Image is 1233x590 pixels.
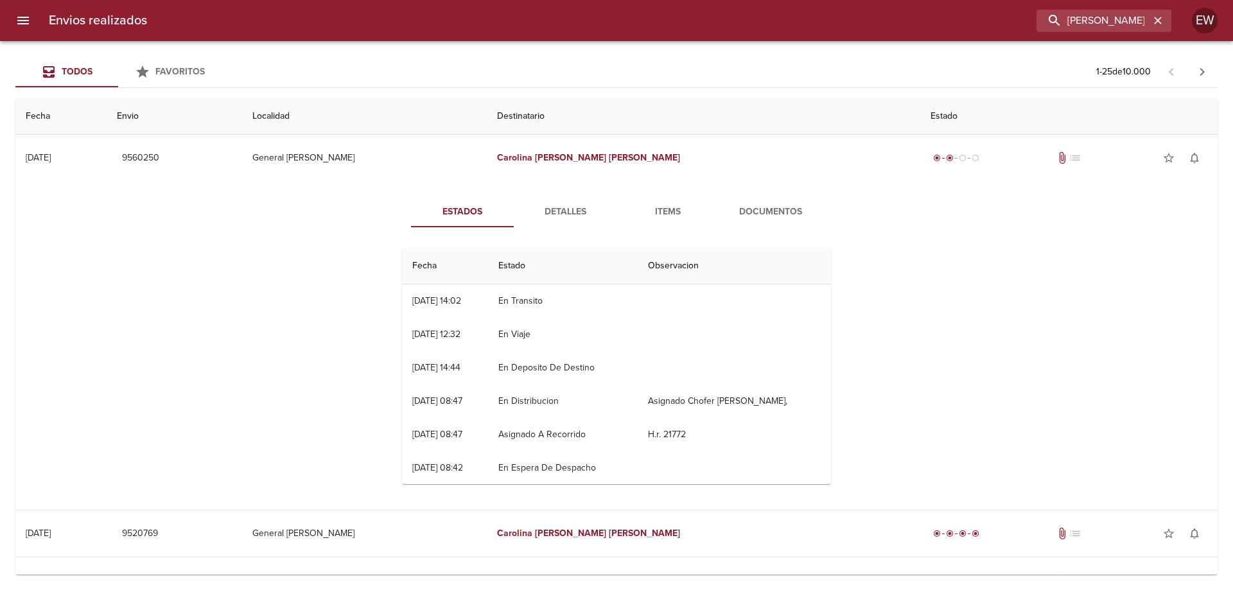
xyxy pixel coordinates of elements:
span: radio_button_unchecked [959,154,966,162]
span: Pagina siguiente [1187,56,1218,87]
span: radio_button_checked [972,530,979,537]
div: EW [1192,8,1218,33]
em: [PERSON_NAME] [535,152,606,163]
span: Pagina anterior [1156,65,1187,78]
span: Tiene documentos adjuntos [1056,152,1069,164]
em: Carolina [497,528,532,539]
em: Carolina [639,575,674,586]
span: radio_button_checked [933,530,941,537]
th: Estado [488,248,637,284]
th: Localidad [242,98,487,135]
span: Todos [62,66,92,77]
button: 9520769 [117,522,163,546]
div: Tabs detalle de guia [411,196,822,227]
em: Carolina [497,152,532,163]
span: Detalles [521,204,609,220]
td: General [PERSON_NAME] [242,135,487,181]
div: Generado [931,574,982,587]
td: En Distribucion [488,385,637,418]
th: Fecha [15,98,107,135]
td: En Deposito De Destino [488,351,637,385]
div: [DATE] 08:42 [412,462,463,473]
td: En Viaje [488,318,637,351]
input: buscar [1036,10,1150,32]
button: Agregar a favoritos [1156,521,1182,546]
span: radio_button_checked [933,154,941,162]
h6: Envios realizados [49,10,147,31]
span: Documentos [727,204,814,220]
button: menu [8,5,39,36]
span: notifications_none [1188,527,1201,540]
span: 9520769 [122,526,158,542]
span: Items [624,204,712,220]
button: 9560250 [117,146,164,170]
th: Envio [107,98,243,135]
span: 9560250 [122,150,159,166]
th: Fecha [402,248,488,284]
td: En Espera De Despacho [488,451,637,485]
div: [DATE] 08:47 [412,429,462,440]
span: No tiene pedido asociado [1069,574,1081,587]
span: Tiene documentos adjuntos [1056,527,1069,540]
p: 1 - 25 de 10.000 [1096,65,1151,78]
span: No tiene pedido asociado [1069,527,1081,540]
td: Asignado A Recorrido [488,418,637,451]
button: Activar notificaciones [1182,145,1207,171]
span: 9580222 [122,573,159,589]
td: H.r. 21772 [638,418,831,451]
div: [DATE] 12:32 [412,329,460,340]
div: Entregado [931,527,982,540]
em: [PERSON_NAME] [565,575,636,586]
em: [PERSON_NAME] [609,152,680,163]
span: star_border [1162,527,1175,540]
span: Estados [419,204,506,220]
table: Tabla de seguimiento [402,248,831,551]
button: Activar notificaciones [1182,521,1207,546]
div: Tabs Envios [15,56,221,87]
span: star_border [1162,574,1175,587]
span: radio_button_unchecked [972,154,979,162]
div: Abrir información de usuario [1192,8,1218,33]
td: Asignado Chofer [PERSON_NAME], [638,385,831,418]
button: Agregar a favoritos [1156,145,1182,171]
span: No tiene pedido asociado [1069,152,1081,164]
span: No tiene documentos adjuntos [1056,574,1069,587]
span: radio_button_checked [959,530,966,537]
span: star_border [1162,152,1175,164]
td: En Transito [488,284,637,318]
div: [DATE] 14:02 [412,295,461,306]
th: Estado [920,98,1218,135]
em: [PERSON_NAME] [609,528,680,539]
div: [DATE] [26,575,51,586]
span: notifications_none [1188,152,1201,164]
span: radio_button_checked [946,530,954,537]
em: [PERSON_NAME] [535,528,606,539]
div: [DATE] [26,152,51,163]
div: Despachado [931,152,982,164]
th: Observacion [638,248,831,284]
div: [DATE] 08:47 [412,395,462,406]
th: Destinatario [487,98,920,135]
div: [DATE] 14:44 [412,362,460,373]
span: Favoritos [155,66,205,77]
td: General [PERSON_NAME] [242,510,487,557]
span: notifications_none [1188,574,1201,587]
span: radio_button_checked [946,154,954,162]
div: [DATE] [26,528,51,539]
